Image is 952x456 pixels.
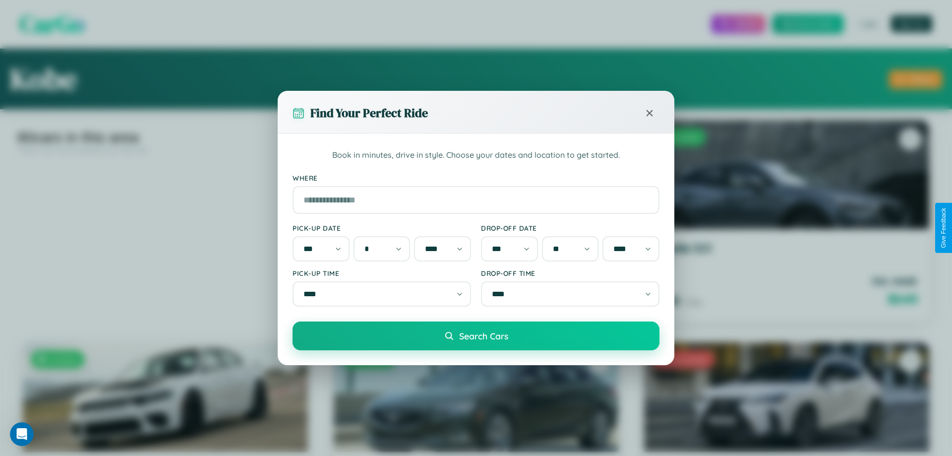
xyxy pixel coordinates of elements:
label: Where [293,174,659,182]
span: Search Cars [459,330,508,341]
h3: Find Your Perfect Ride [310,105,428,121]
label: Drop-off Time [481,269,659,277]
label: Pick-up Time [293,269,471,277]
button: Search Cars [293,322,659,350]
p: Book in minutes, drive in style. Choose your dates and location to get started. [293,149,659,162]
label: Pick-up Date [293,224,471,232]
label: Drop-off Date [481,224,659,232]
